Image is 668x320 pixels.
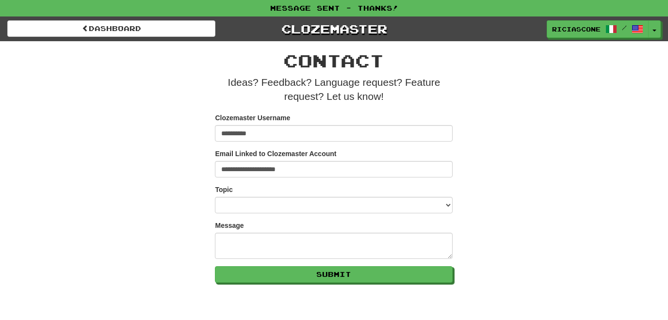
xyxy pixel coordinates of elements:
label: Clozemaster Username [215,113,290,123]
label: Topic [215,185,232,194]
p: Ideas? Feedback? Language request? Feature request? Let us know! [215,75,453,104]
label: Message [215,221,244,230]
h1: Contact [215,51,453,70]
span: RICIASCONE [552,25,601,33]
a: Dashboard [7,20,215,37]
span: / [622,24,627,31]
a: Clozemaster [230,20,438,37]
label: Email Linked to Clozemaster Account [215,149,336,159]
a: RICIASCONE / [547,20,649,38]
button: Submit [215,266,453,283]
